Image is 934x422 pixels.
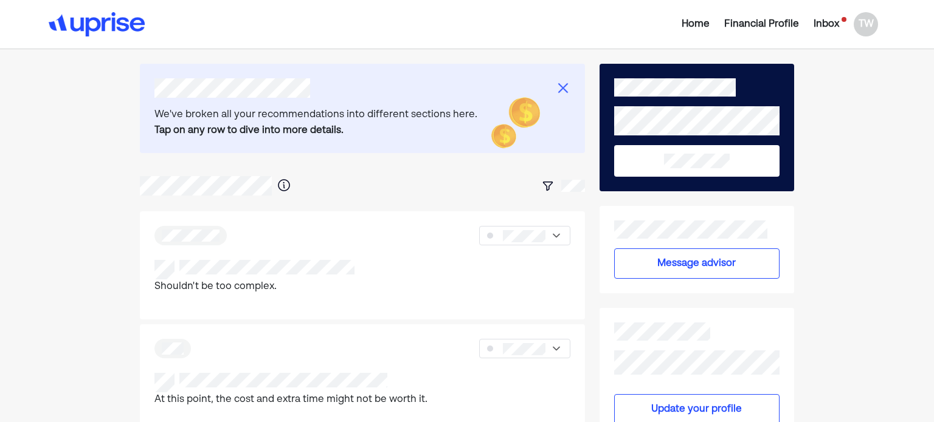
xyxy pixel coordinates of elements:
p: Shouldn't be too complex. [154,279,354,295]
button: Message advisor [614,248,780,279]
div: We've broken all your recommendations into different sections here. [154,107,487,138]
div: TW [854,12,878,36]
div: Home [682,17,710,32]
div: Inbox [814,17,839,32]
b: Tap on any row to dive into more details. [154,126,344,135]
div: Financial Profile [724,17,799,32]
p: At this point, the cost and extra time might not be worth it. [154,392,427,408]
